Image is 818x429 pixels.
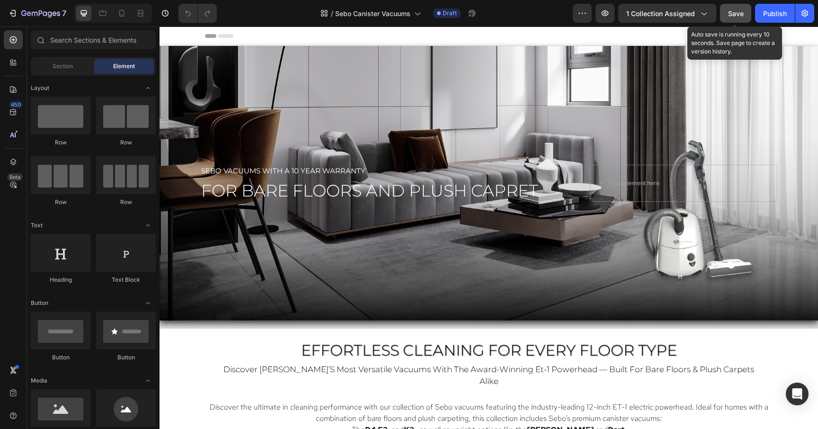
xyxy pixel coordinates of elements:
[465,398,467,408] span: .
[178,4,217,23] div: Undo/Redo
[53,62,73,71] span: Section
[64,338,595,360] span: discover [PERSON_NAME]’s most versatile vacuums with the award-winning et-1 powerhead — built for...
[31,221,43,230] span: Text
[205,398,216,408] a: D4
[786,383,809,405] div: Open Intercom Messenger
[755,4,795,23] button: Publish
[435,398,448,408] span: and
[216,398,218,408] span: ,
[31,198,90,206] div: Row
[335,9,410,18] span: Sebo Canister Vacuums
[96,198,156,206] div: Row
[728,9,744,18] span: Save
[141,373,156,388] span: Toggle open
[141,218,156,233] span: Toggle open
[31,353,90,362] div: Button
[4,4,71,23] button: 7
[228,398,244,408] span: , and
[96,353,156,362] div: Button
[626,9,695,18] span: 1 collection assigned
[141,80,156,96] span: Toggle open
[443,9,457,18] span: Draft
[142,314,517,333] span: Effortless Cleaning for Every Floor Type
[96,276,156,284] div: Text Block
[7,173,23,181] div: Beta
[62,8,66,19] p: 7
[31,376,47,385] span: Media
[255,398,367,408] span: —as well as upright options like the
[9,101,23,108] div: 450
[160,27,818,429] iframe: Design area
[618,4,716,23] button: 1 collection assigned
[31,299,48,307] span: Button
[31,276,90,284] div: Heading
[331,9,333,18] span: /
[192,398,205,408] span: The
[218,398,228,408] a: E3
[50,375,609,397] span: Discover the ultimate in cleaning performance with our collection of Sebo vacuums featuring the i...
[450,153,500,161] div: Drop element here
[96,138,156,147] div: Row
[367,398,435,408] a: [PERSON_NAME]
[31,30,156,49] input: Search Sections & Elements
[31,138,90,147] div: Row
[141,295,156,311] span: Toggle open
[244,398,255,408] a: K3
[31,84,49,92] span: Layout
[448,398,465,408] a: Dart
[763,9,787,18] div: Publish
[720,4,751,23] button: Save
[113,62,135,71] span: Element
